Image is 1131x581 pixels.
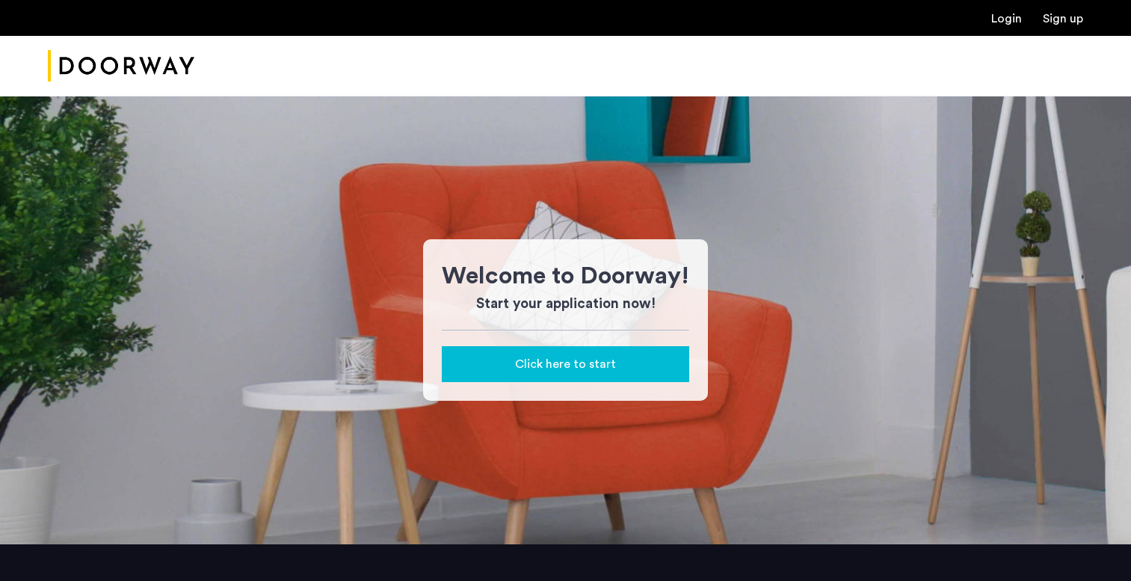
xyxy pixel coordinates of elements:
[442,294,689,315] h3: Start your application now!
[515,355,616,373] span: Click here to start
[48,38,194,94] img: logo
[48,38,194,94] a: Cazamio Logo
[442,258,689,294] h1: Welcome to Doorway!
[442,346,689,382] button: button
[1043,13,1083,25] a: Registration
[991,13,1022,25] a: Login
